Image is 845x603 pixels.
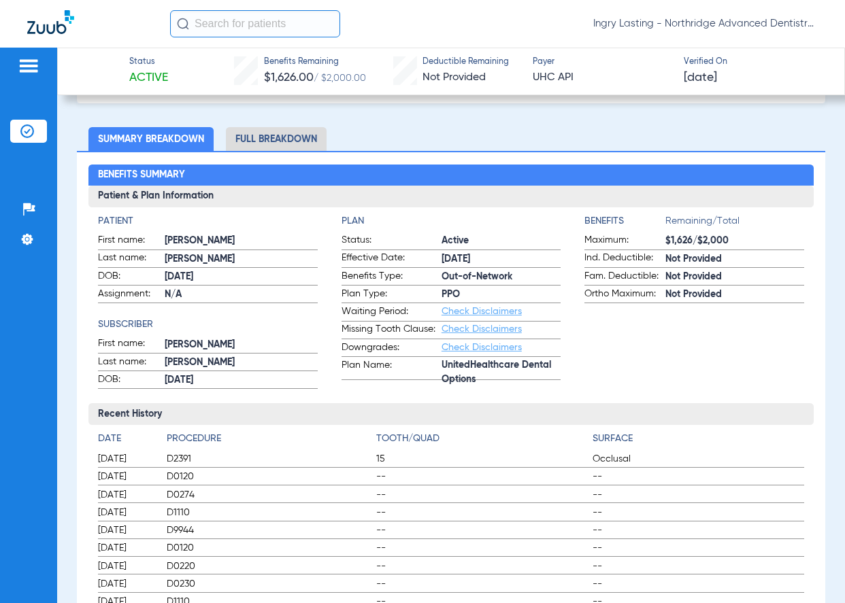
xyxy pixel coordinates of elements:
span: Effective Date: [342,251,442,267]
span: D0120 [167,470,371,483]
iframe: Chat Widget [777,538,845,603]
span: DOB: [98,373,165,389]
span: [DATE] [98,488,155,502]
span: Not Provided [665,288,803,302]
span: Not Provided [665,270,803,284]
span: Downgrades: [342,341,442,357]
span: / $2,000.00 [314,73,366,83]
span: [PERSON_NAME] [165,234,317,248]
span: 15 [376,452,588,466]
img: Search Icon [177,18,189,30]
span: [DATE] [165,270,317,284]
span: [DATE] [98,506,155,519]
span: -- [593,577,804,591]
span: Plan Name: [342,358,442,380]
span: UHC API [533,69,672,86]
h4: Surface [593,432,804,446]
h4: Patient [98,214,317,228]
span: PPO [442,288,561,302]
span: -- [376,541,588,555]
span: Deductible Remaining [422,56,509,69]
span: UnitedHealthcare Dental Options [442,365,561,379]
h4: Procedure [167,432,371,446]
span: -- [593,488,804,502]
span: Ingry Lasting - Northridge Advanced Dentistry [593,17,818,31]
span: Not Provided [422,72,486,83]
h4: Benefits [584,214,665,228]
span: Payer [533,56,672,69]
span: D2391 [167,452,371,466]
span: Status: [342,233,442,249]
h2: Benefits Summary [88,165,813,186]
app-breakdown-title: Benefits [584,214,665,233]
span: Assignment: [98,287,165,303]
img: hamburger-icon [18,58,39,74]
span: Last name: [98,251,165,267]
span: [DATE] [98,452,155,466]
li: Full Breakdown [226,127,327,151]
span: -- [376,523,588,537]
span: [DATE] [98,523,155,537]
span: D0230 [167,577,371,591]
span: [DATE] [684,69,717,86]
span: First name: [98,337,165,353]
span: Last name: [98,355,165,371]
span: -- [593,506,804,519]
span: Status [129,56,168,69]
span: [DATE] [98,577,155,591]
span: [DATE] [98,559,155,573]
app-breakdown-title: Procedure [167,432,371,451]
span: Ortho Maximum: [584,287,665,303]
span: -- [376,559,588,573]
h3: Patient & Plan Information [88,186,813,207]
h4: Subscriber [98,317,317,332]
li: Summary Breakdown [88,127,214,151]
span: -- [593,559,804,573]
h4: Plan [342,214,561,228]
app-breakdown-title: Surface [593,432,804,451]
span: D1110 [167,506,371,519]
span: Verified On [684,56,823,69]
span: -- [376,470,588,483]
span: [DATE] [98,541,155,555]
span: Ind. Deductible: [584,251,665,267]
span: Maximum: [584,233,665,249]
span: Active [442,234,561,248]
span: $1,626/$2,000 [665,234,803,248]
input: Search for patients [170,10,340,37]
span: [DATE] [442,252,561,266]
h3: Recent History [88,403,813,425]
span: [PERSON_NAME] [165,338,317,352]
a: Check Disclaimers [442,307,522,316]
h4: Tooth/Quad [376,432,588,446]
app-breakdown-title: Tooth/Quad [376,432,588,451]
app-breakdown-title: Date [98,432,155,451]
span: Benefits Type: [342,269,442,286]
a: Check Disclaimers [442,343,522,352]
span: N/A [165,288,317,302]
span: -- [376,488,588,502]
span: D0120 [167,541,371,555]
span: Plan Type: [342,287,442,303]
span: Active [129,69,168,86]
span: Out-of-Network [442,270,561,284]
h4: Date [98,432,155,446]
span: [DATE] [165,373,317,387]
a: Check Disclaimers [442,324,522,334]
span: -- [376,506,588,519]
span: Benefits Remaining [264,56,366,69]
span: First name: [98,233,165,249]
span: Fam. Deductible: [584,269,665,286]
span: [PERSON_NAME] [165,356,317,370]
span: Missing Tooth Clause: [342,322,442,339]
span: DOB: [98,269,165,286]
span: $1,626.00 [264,71,314,84]
span: D9944 [167,523,371,537]
span: -- [593,541,804,555]
span: -- [593,470,804,483]
span: D0220 [167,559,371,573]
